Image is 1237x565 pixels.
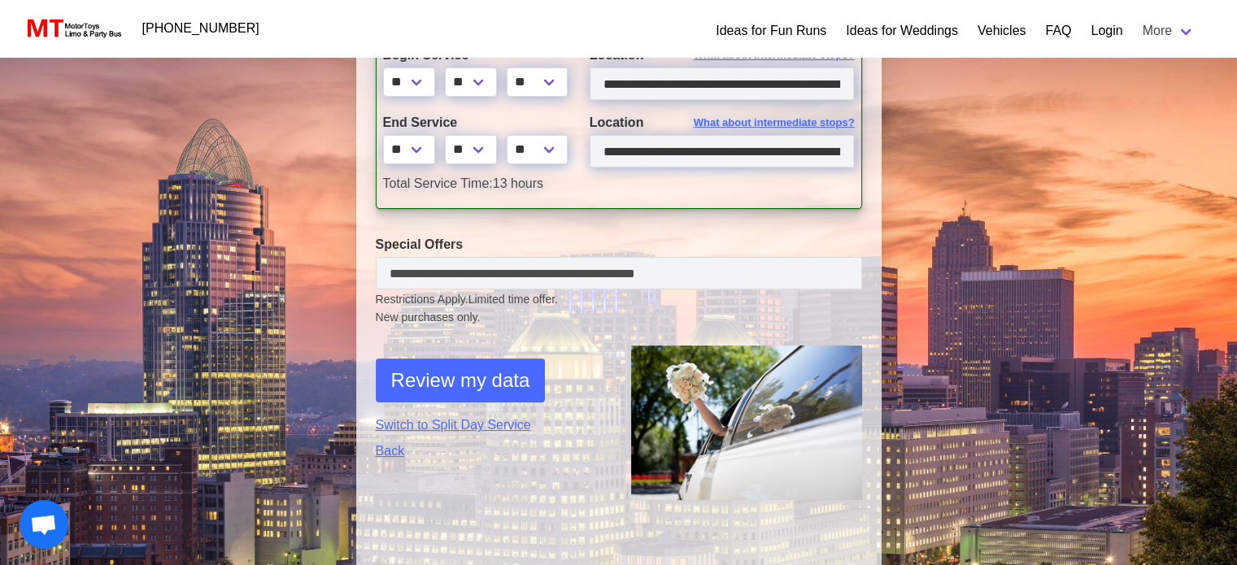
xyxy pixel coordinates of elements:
[391,366,530,395] span: Review my data
[468,291,558,308] span: Limited time offer.
[376,441,607,461] a: Back
[846,21,958,41] a: Ideas for Weddings
[590,115,644,129] span: Location
[23,17,123,40] img: MotorToys Logo
[20,500,68,549] div: Open chat
[978,21,1026,41] a: Vehicles
[1091,21,1122,41] a: Login
[383,176,493,190] span: Total Service Time:
[376,293,862,326] small: Restrictions Apply.
[376,415,607,435] a: Switch to Split Day Service
[376,309,862,326] span: New purchases only.
[376,235,862,254] label: Special Offers
[716,21,826,41] a: Ideas for Fun Runs
[376,359,546,402] button: Review my data
[694,115,855,131] span: What about intermediate stops?
[133,12,269,45] a: [PHONE_NUMBER]
[383,113,565,133] label: End Service
[631,346,862,499] img: 1.png
[1133,15,1204,47] a: More
[371,174,867,193] div: 13 hours
[590,48,644,62] span: Location
[1045,21,1071,41] a: FAQ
